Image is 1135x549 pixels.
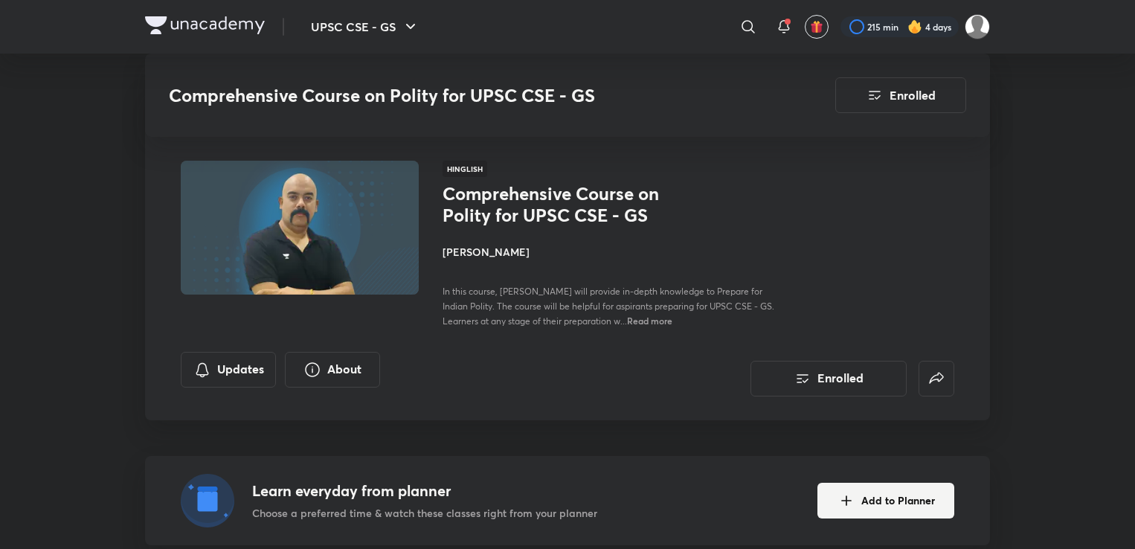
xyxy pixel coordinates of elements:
[252,480,597,502] h4: Learn everyday from planner
[443,286,774,327] span: In this course, [PERSON_NAME] will provide in-depth knowledge to Prepare for Indian Polity. The c...
[443,244,776,260] h4: [PERSON_NAME]
[810,20,823,33] img: avatar
[145,16,265,38] a: Company Logo
[252,505,597,521] p: Choose a preferred time & watch these classes right from your planner
[817,483,954,518] button: Add to Planner
[443,183,686,226] h1: Comprehensive Course on Polity for UPSC CSE - GS
[285,352,380,388] button: About
[169,85,751,106] h3: Comprehensive Course on Polity for UPSC CSE - GS
[919,361,954,396] button: false
[750,361,907,396] button: Enrolled
[302,12,428,42] button: UPSC CSE - GS
[179,159,421,296] img: Thumbnail
[835,77,966,113] button: Enrolled
[965,14,990,39] img: Amrendra sharma
[145,16,265,34] img: Company Logo
[181,352,276,388] button: Updates
[443,161,487,177] span: Hinglish
[627,315,672,327] span: Read more
[805,15,829,39] button: avatar
[907,19,922,34] img: streak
